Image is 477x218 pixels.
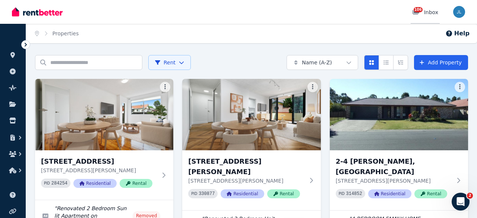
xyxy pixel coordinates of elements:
a: 1/2 Neale Street, Belmore[STREET_ADDRESS][STREET_ADDRESS][PERSON_NAME]PID 284254ResidentialRental [35,79,173,200]
small: PID [44,181,50,185]
button: Rent [148,55,191,70]
span: Rental [120,179,152,188]
button: More options [455,82,465,92]
p: [STREET_ADDRESS][PERSON_NAME] [336,177,452,185]
button: Help [445,29,470,38]
span: 2 [467,193,473,199]
span: Rental [267,189,300,198]
h3: 2-4 [PERSON_NAME], [GEOGRAPHIC_DATA] [336,156,452,177]
span: Residential [73,179,117,188]
div: Inbox [412,9,438,16]
img: 1/2 Neale Street, Belmore [35,79,173,150]
span: Residential [221,189,264,198]
span: Name (A-Z) [302,59,332,66]
img: RentBetter [12,6,63,17]
a: 2-4 Yovan Court, Loganlea2-4 [PERSON_NAME], [GEOGRAPHIC_DATA][STREET_ADDRESS][PERSON_NAME]PID 314... [330,79,468,210]
button: Name (A-Z) [287,55,358,70]
a: Properties [53,31,79,36]
code: 284254 [51,181,67,186]
img: 1/25 Charles Street, Five Dock [182,79,320,150]
nav: Breadcrumb [26,24,88,43]
button: Compact list view [379,55,394,70]
a: Add Property [414,55,468,70]
h3: [STREET_ADDRESS] [41,156,157,167]
iframe: Intercom live chat [452,193,470,211]
p: [STREET_ADDRESS][PERSON_NAME] [41,167,157,174]
button: More options [307,82,318,92]
button: More options [160,82,170,92]
button: Expanded list view [393,55,408,70]
button: Card view [364,55,379,70]
small: PID [339,192,345,196]
span: Rental [414,189,447,198]
span: Residential [368,189,411,198]
img: 2-4 Yovan Court, Loganlea [330,79,468,150]
span: 106 [414,7,423,12]
p: [STREET_ADDRESS][PERSON_NAME] [188,177,304,185]
img: Joanne Lau [453,6,465,18]
span: Rent [155,59,176,66]
h3: [STREET_ADDRESS][PERSON_NAME] [188,156,304,177]
div: View options [364,55,408,70]
small: PID [191,192,197,196]
a: 1/25 Charles Street, Five Dock[STREET_ADDRESS][PERSON_NAME][STREET_ADDRESS][PERSON_NAME]PID 33087... [182,79,320,210]
code: 330877 [199,191,215,196]
code: 314852 [346,191,362,196]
